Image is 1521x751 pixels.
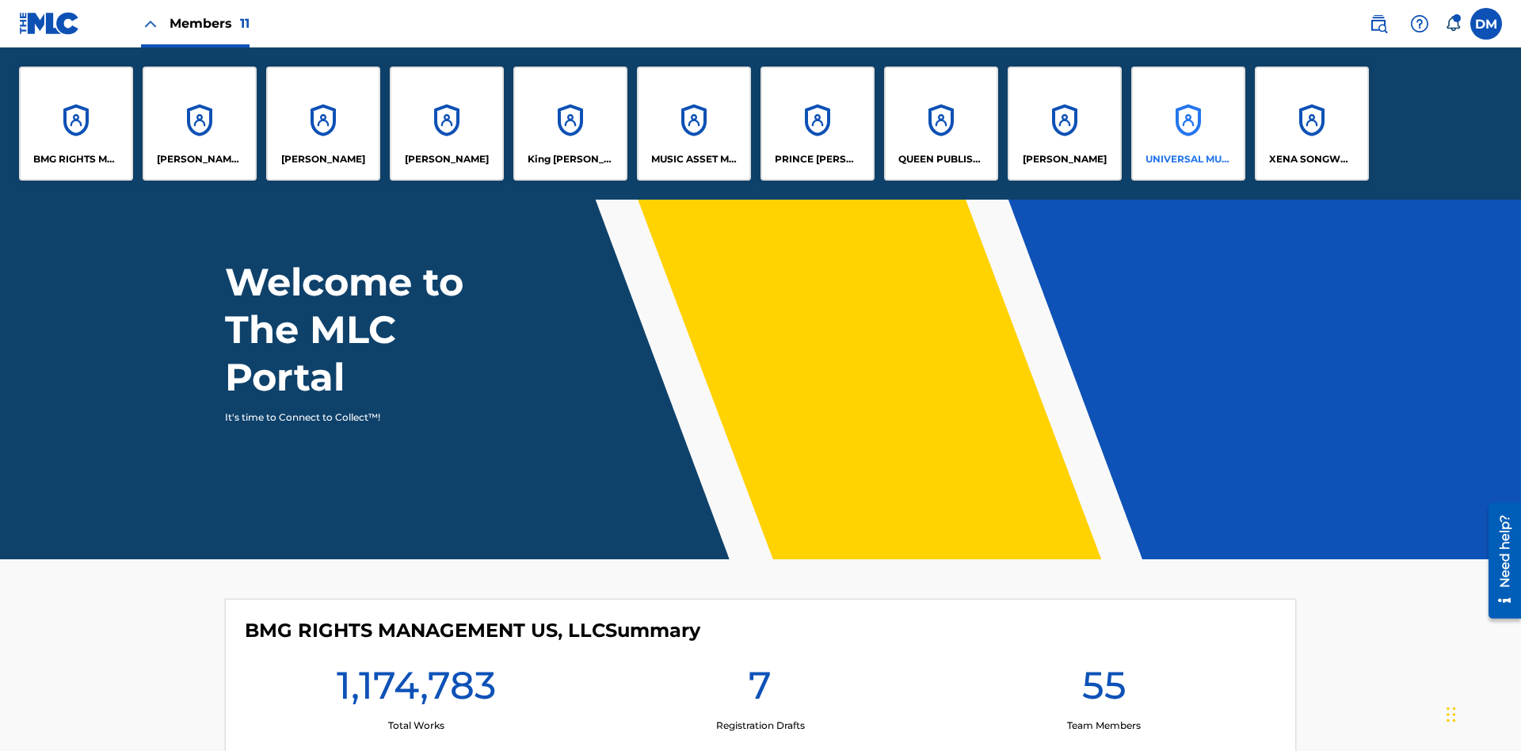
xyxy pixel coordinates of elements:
p: XENA SONGWRITER [1269,152,1355,166]
p: QUEEN PUBLISHA [898,152,985,166]
img: search [1369,14,1388,33]
a: Accounts[PERSON_NAME] SONGWRITER [143,67,257,181]
h1: 7 [749,661,772,719]
p: RONALD MCTESTERSON [1023,152,1107,166]
a: Accounts[PERSON_NAME] [266,67,380,181]
a: Accounts[PERSON_NAME] [390,67,504,181]
p: King McTesterson [528,152,614,166]
h1: Welcome to The MLC Portal [225,258,521,401]
div: Notifications [1445,16,1461,32]
p: ELVIS COSTELLO [281,152,365,166]
a: Public Search [1363,8,1394,40]
div: User Menu [1470,8,1502,40]
p: Team Members [1067,719,1141,733]
a: AccountsXENA SONGWRITER [1255,67,1369,181]
p: EYAMA MCSINGER [405,152,489,166]
p: CLEO SONGWRITER [157,152,243,166]
a: AccountsUNIVERSAL MUSIC PUB GROUP [1131,67,1245,181]
span: 11 [240,16,250,31]
img: MLC Logo [19,12,80,35]
iframe: Resource Center [1477,497,1521,627]
a: Accounts[PERSON_NAME] [1008,67,1122,181]
p: PRINCE MCTESTERSON [775,152,861,166]
img: Close [141,14,160,33]
img: help [1410,14,1429,33]
h4: BMG RIGHTS MANAGEMENT US, LLC [245,619,700,642]
a: AccountsPRINCE [PERSON_NAME] [760,67,875,181]
iframe: Chat Widget [1442,675,1521,751]
a: AccountsKing [PERSON_NAME] [513,67,627,181]
p: Registration Drafts [716,719,805,733]
p: MUSIC ASSET MANAGEMENT (MAM) [651,152,738,166]
p: It's time to Connect to Collect™! [225,410,500,425]
div: Drag [1447,691,1456,738]
span: Members [170,14,250,32]
h1: 1,174,783 [337,661,496,719]
a: AccountsQUEEN PUBLISHA [884,67,998,181]
h1: 55 [1082,661,1126,719]
a: AccountsBMG RIGHTS MANAGEMENT US, LLC [19,67,133,181]
p: Total Works [388,719,444,733]
a: AccountsMUSIC ASSET MANAGEMENT (MAM) [637,67,751,181]
div: Help [1404,8,1435,40]
p: BMG RIGHTS MANAGEMENT US, LLC [33,152,120,166]
p: UNIVERSAL MUSIC PUB GROUP [1146,152,1232,166]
